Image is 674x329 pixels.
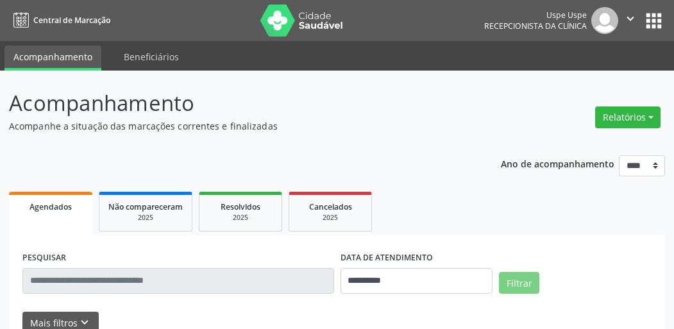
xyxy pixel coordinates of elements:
[298,213,362,223] div: 2025
[591,7,618,34] img: img
[108,201,183,212] span: Não compareceram
[9,87,468,119] p: Acompanhamento
[484,21,587,31] span: Recepcionista da clínica
[115,46,188,68] a: Beneficiários
[341,248,433,268] label: DATA DE ATENDIMENTO
[9,10,110,31] a: Central de Marcação
[501,155,614,171] p: Ano de acompanhamento
[4,46,101,71] a: Acompanhamento
[9,119,468,133] p: Acompanhe a situação das marcações correntes e finalizadas
[499,272,539,294] button: Filtrar
[484,10,587,21] div: Uspe Uspe
[108,213,183,223] div: 2025
[29,201,72,212] span: Agendados
[618,7,643,34] button: 
[33,15,110,26] span: Central de Marcação
[643,10,665,32] button: apps
[595,106,661,128] button: Relatórios
[309,201,352,212] span: Cancelados
[623,12,637,26] i: 
[22,248,66,268] label: PESQUISAR
[221,201,260,212] span: Resolvidos
[208,213,273,223] div: 2025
